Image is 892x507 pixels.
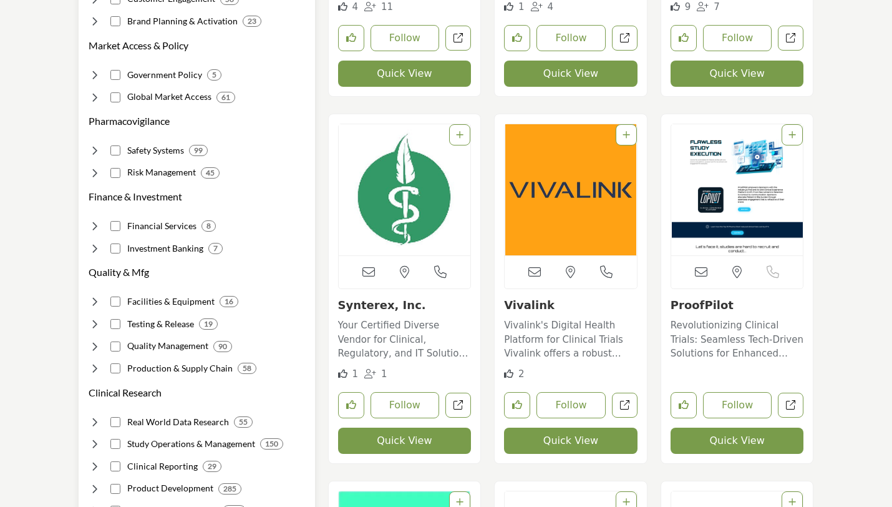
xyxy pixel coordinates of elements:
button: Quick View [338,61,472,87]
a: Add To List [623,130,630,140]
a: Open Listing in new tab [505,124,637,255]
a: Open Listing in new tab [339,124,471,255]
a: Add To List [788,497,796,507]
b: 29 [208,462,216,471]
a: ProofPilot [671,298,734,312]
h4: Product Development: Developing and producing investigational drug formulations. [127,482,213,495]
h4: Facilities & Equipment: Maintaining physical plants and machine operations. [127,295,215,308]
b: 99 [194,146,203,155]
b: 90 [218,342,227,351]
h4: Brand Planning & Activation: Developing and executing commercial launch strategies. [127,15,238,27]
input: Select Financial Services checkbox [110,221,120,231]
button: Pharmacovigilance [89,114,170,129]
button: Like listing [338,392,364,418]
b: 285 [223,485,236,493]
img: Synterex, Inc. [339,124,471,255]
button: Quick View [671,61,804,87]
span: 4 [352,1,358,12]
button: Follow [536,25,606,51]
a: Revolutionizing Clinical Trials: Seamless Tech-Driven Solutions for Enhanced Engagement and Effic... [671,315,804,361]
div: 29 Results For Clinical Reporting [203,461,221,472]
p: Vivalink's Digital Health Platform for Clinical Trials Vivalink offers a robust digital health te... [504,318,637,361]
button: Market Access & Policy [89,38,188,53]
b: 7 [213,244,218,253]
i: Likes [671,2,680,11]
input: Select Product Development checkbox [110,484,120,494]
button: Quick View [338,428,472,454]
a: Open vivalink in new tab [612,393,637,418]
h4: Risk Management: Detecting, evaluating and communicating product risks. [127,166,196,179]
i: Like [338,369,347,378]
b: 150 [265,440,278,448]
button: Like listing [338,25,364,51]
a: Add To List [788,130,796,140]
button: Follow [703,392,772,418]
input: Select Brand Planning & Activation checkbox [110,16,120,26]
div: 45 Results For Risk Management [201,167,220,179]
button: Follow [536,392,606,418]
p: Your Certified Diverse Vendor for Clinical, Regulatory, and IT Solutions Synterex is a woman-owne... [338,318,472,361]
button: Like listing [504,25,530,51]
a: Add To List [456,130,463,140]
b: 19 [204,320,213,328]
span: 1 [381,368,387,380]
p: Revolutionizing Clinical Trials: Seamless Tech-Driven Solutions for Enhanced Engagement and Effic... [671,318,804,361]
input: Select Study Operations & Management checkbox [110,439,120,449]
div: 8 Results For Financial Services [201,220,216,232]
h3: Vivalink [504,298,637,312]
div: 16 Results For Facilities & Equipment [220,296,238,307]
b: 55 [239,418,248,426]
h4: Financial Services: Enabling enterprise fiscal planning, reporting and controls. [127,220,196,232]
a: Vivalink's Digital Health Platform for Clinical Trials Vivalink offers a robust digital health te... [504,315,637,361]
a: Open Listing in new tab [671,124,803,255]
div: 55 Results For Real World Data Research [234,416,253,428]
input: Select Investment Banking checkbox [110,244,120,253]
h4: Testing & Release: Analyzing acceptability of materials, stability and final drug product batches. [127,318,194,330]
i: Likes [504,369,513,378]
a: Vivalink [504,298,555,312]
button: Follow [371,25,440,51]
h4: Quality Management: Governance ensuring adherence to quality guidelines. [127,340,208,352]
input: Select Risk Management checkbox [110,168,120,178]
b: 58 [243,364,251,373]
h4: Real World Data Research: Deriving insights from analyzing real-world data. [127,416,229,428]
i: Like [504,2,513,11]
button: Clinical Research [89,385,162,400]
h3: ProofPilot [671,298,804,312]
h4: Study Operations & Management: Conducting and overseeing clinical studies. [127,438,255,450]
button: Quick View [671,428,804,454]
div: Followers [364,367,387,381]
span: 4 [548,1,554,12]
h4: Safety Systems: Collecting, processing and analyzing safety data. [127,144,184,157]
button: Follow [703,25,772,51]
input: Select Safety Systems checkbox [110,145,120,155]
button: Quality & Mfg [89,265,149,280]
button: Quick View [504,428,637,454]
span: 7 [714,1,720,12]
button: Quick View [504,61,637,87]
button: Like listing [671,25,697,51]
span: 2 [518,368,525,380]
a: Synterex, Inc. [338,298,426,312]
div: 61 Results For Global Market Access [216,92,235,103]
b: 23 [248,17,256,26]
input: Select Real World Data Research checkbox [110,417,120,427]
div: 23 Results For Brand Planning & Activation [243,16,261,27]
div: 99 Results For Safety Systems [189,145,208,156]
img: Vivalink [505,124,637,255]
div: 7 Results For Investment Banking [208,243,223,254]
span: 11 [381,1,393,12]
b: 8 [206,222,211,230]
button: Finance & Investment [89,189,182,204]
div: 90 Results For Quality Management [213,341,232,352]
input: Select Facilities & Equipment checkbox [110,297,120,307]
b: 5 [212,71,216,79]
input: Select Quality Management checkbox [110,342,120,352]
input: Select Government Policy checkbox [110,70,120,80]
a: Your Certified Diverse Vendor for Clinical, Regulatory, and IT Solutions Synterex is a woman-owne... [338,315,472,361]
